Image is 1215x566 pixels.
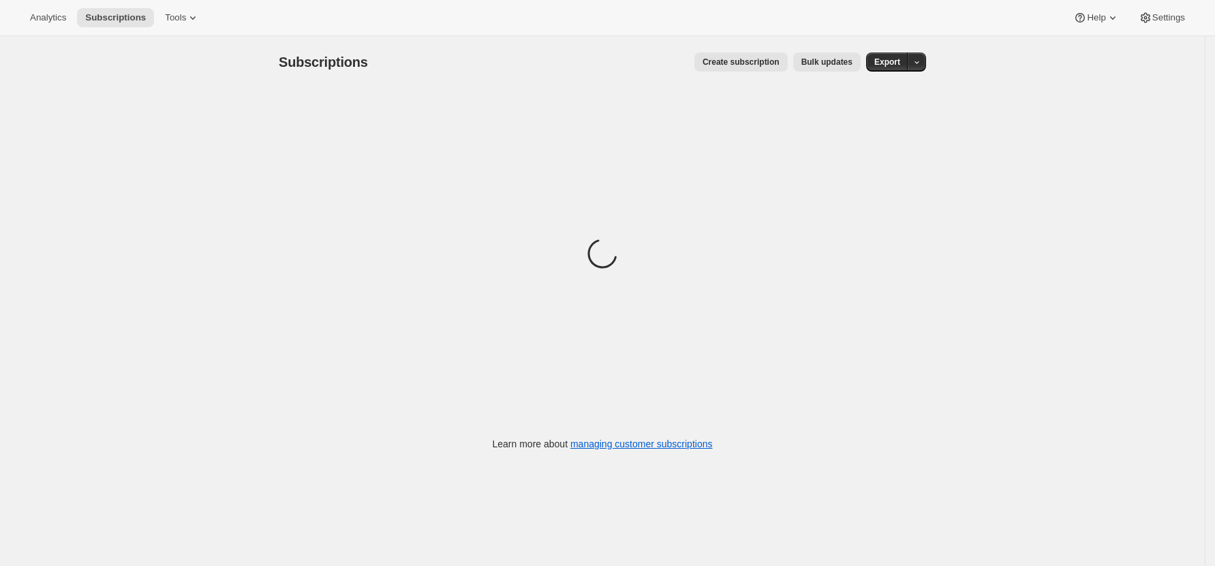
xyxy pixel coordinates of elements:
[1087,12,1105,23] span: Help
[793,53,861,72] button: Bulk updates
[874,57,900,68] span: Export
[279,55,368,70] span: Subscriptions
[493,437,713,451] p: Learn more about
[77,8,154,27] button: Subscriptions
[165,12,186,23] span: Tools
[1131,8,1193,27] button: Settings
[157,8,208,27] button: Tools
[703,57,780,68] span: Create subscription
[1152,12,1185,23] span: Settings
[866,53,908,72] button: Export
[85,12,146,23] span: Subscriptions
[570,438,713,449] a: managing customer subscriptions
[801,57,852,68] span: Bulk updates
[30,12,66,23] span: Analytics
[22,8,74,27] button: Analytics
[1065,8,1127,27] button: Help
[694,53,788,72] button: Create subscription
